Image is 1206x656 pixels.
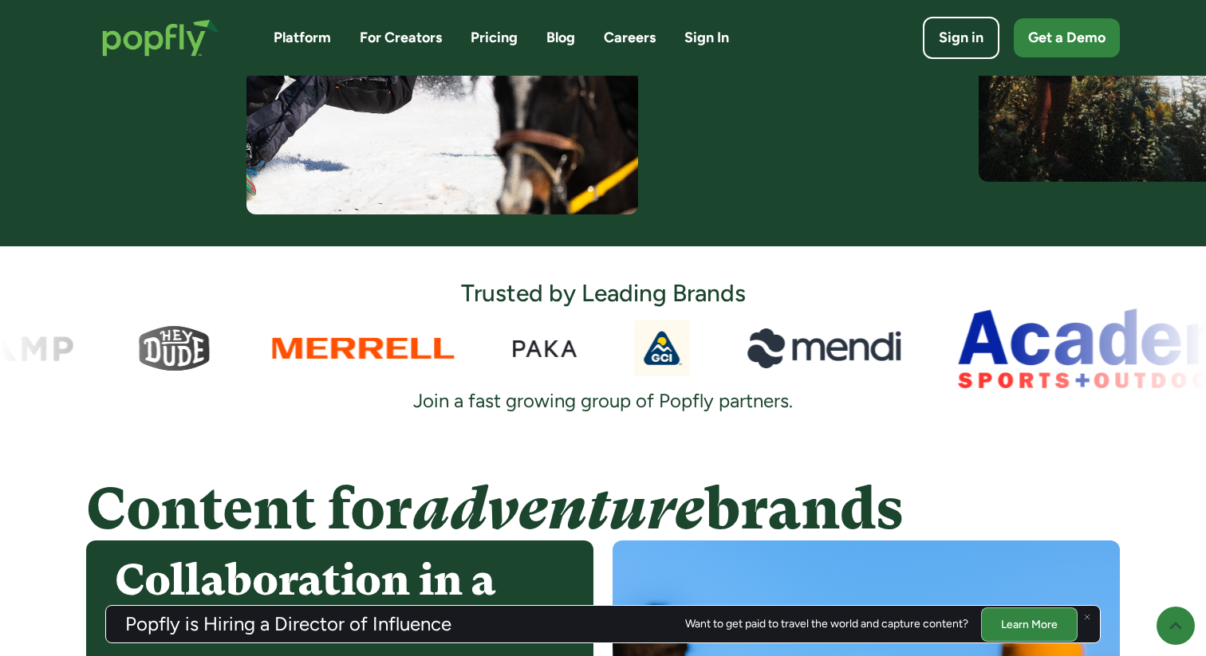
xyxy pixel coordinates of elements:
[86,3,235,73] a: home
[412,476,704,542] em: adventure
[939,28,983,48] div: Sign in
[685,618,968,630] div: Want to get paid to travel the world and capture content?
[684,28,729,48] a: Sign In
[86,477,1120,540] h4: Content for brands
[125,615,451,634] h3: Popfly is Hiring a Director of Influence
[923,17,999,59] a: Sign in
[360,28,442,48] a: For Creators
[981,607,1078,641] a: Learn More
[461,278,746,308] h3: Trusted by Leading Brands
[394,388,812,414] div: Join a fast growing group of Popfly partners.
[546,28,575,48] a: Blog
[1028,28,1105,48] div: Get a Demo
[1014,18,1120,57] a: Get a Demo
[274,28,331,48] a: Platform
[604,28,656,48] a: Careers
[471,28,518,48] a: Pricing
